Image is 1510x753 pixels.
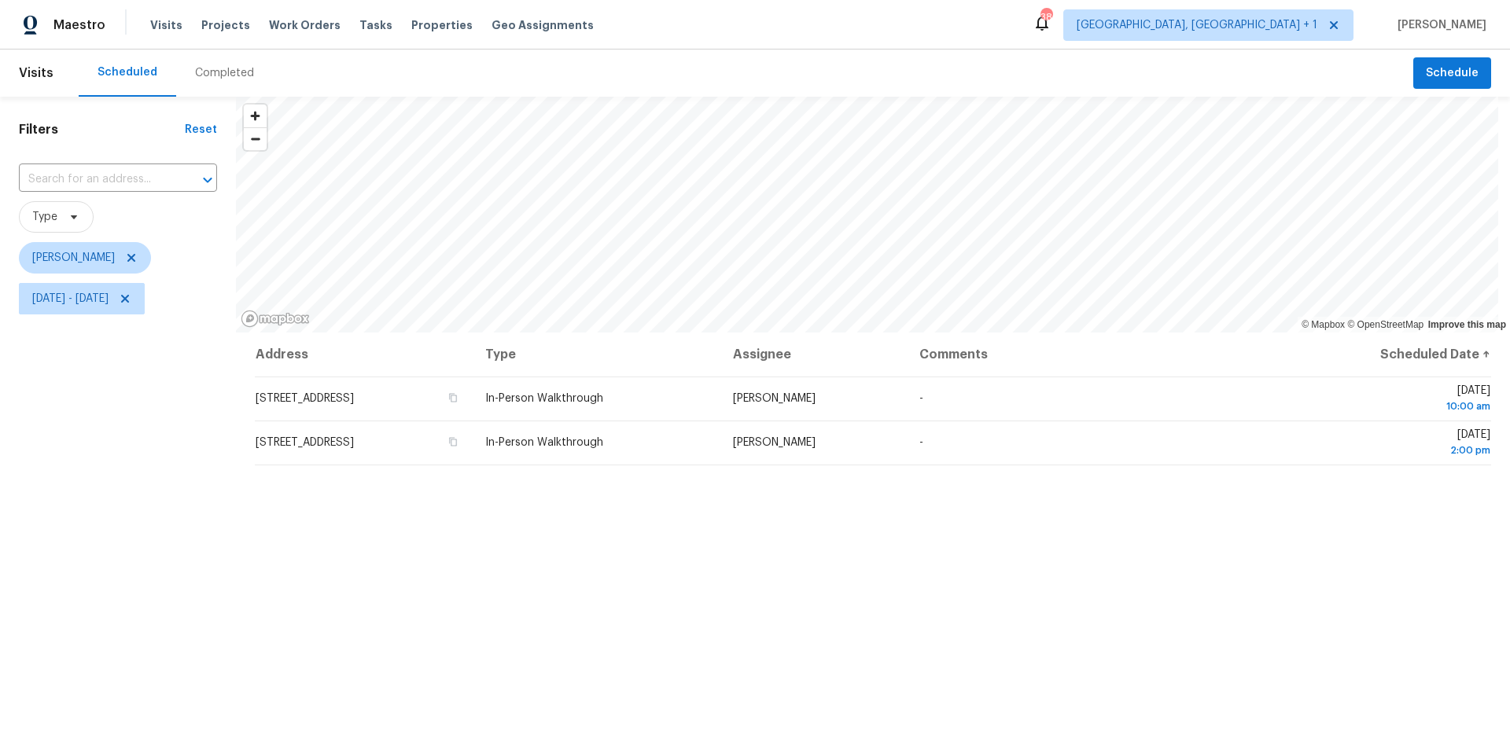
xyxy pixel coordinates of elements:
span: [PERSON_NAME] [32,250,115,266]
span: [DATE] - [DATE] [32,291,109,307]
span: [STREET_ADDRESS] [256,437,354,448]
div: 2:00 pm [1290,443,1490,458]
span: [STREET_ADDRESS] [256,393,354,404]
h1: Filters [19,122,185,138]
span: Projects [201,17,250,33]
span: Maestro [53,17,105,33]
span: [PERSON_NAME] [733,437,816,448]
span: Type [32,209,57,225]
span: Tasks [359,20,392,31]
span: - [919,437,923,448]
canvas: Map [236,97,1498,332]
button: Copy Address [446,391,460,405]
span: In-Person Walkthrough [485,393,603,404]
th: Address [255,332,473,376]
span: [GEOGRAPHIC_DATA], [GEOGRAPHIC_DATA] + 1 [1077,17,1317,33]
span: [DATE] [1290,429,1490,458]
th: Type [473,332,720,376]
a: OpenStreetMap [1347,319,1423,330]
span: Schedule [1426,64,1479,83]
span: [DATE] [1290,385,1490,414]
button: Open [197,169,219,191]
button: Zoom out [244,127,267,150]
span: [PERSON_NAME] [733,393,816,404]
input: Search for an address... [19,167,173,192]
div: Completed [195,65,254,81]
a: Mapbox [1302,319,1345,330]
span: In-Person Walkthrough [485,437,603,448]
span: Visits [19,56,53,90]
span: Work Orders [269,17,341,33]
span: Properties [411,17,473,33]
span: Geo Assignments [492,17,594,33]
span: [PERSON_NAME] [1391,17,1486,33]
div: 38 [1040,9,1051,25]
a: Mapbox homepage [241,310,310,328]
th: Comments [907,332,1278,376]
div: Reset [185,122,217,138]
button: Zoom in [244,105,267,127]
div: Scheduled [98,64,157,80]
span: Visits [150,17,182,33]
span: - [919,393,923,404]
button: Schedule [1413,57,1491,90]
span: Zoom out [244,128,267,150]
th: Scheduled Date ↑ [1277,332,1491,376]
a: Improve this map [1428,319,1506,330]
th: Assignee [720,332,907,376]
button: Copy Address [446,435,460,449]
div: 10:00 am [1290,399,1490,414]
